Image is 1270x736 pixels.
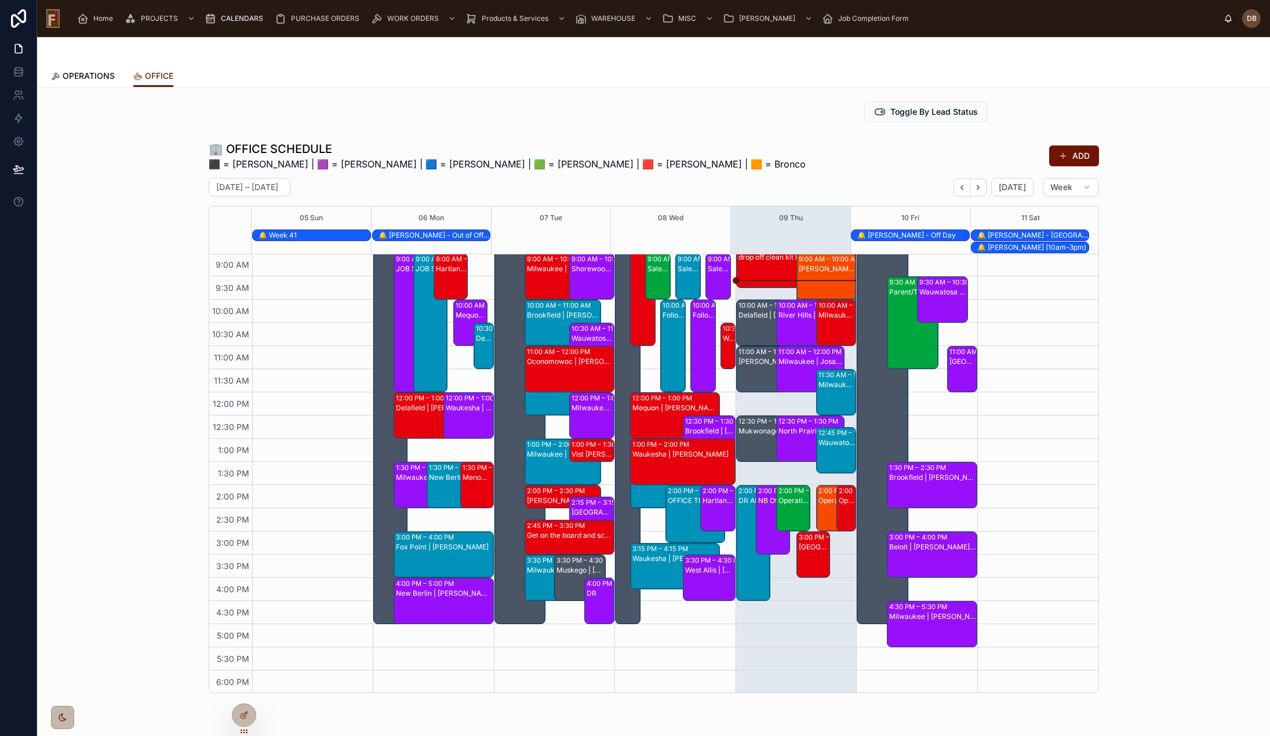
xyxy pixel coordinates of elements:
[778,311,843,320] div: River Hills | [PERSON_NAME]
[663,301,730,310] div: 10:00 AM – 12:00 PM
[818,370,885,380] div: 11:30 AM – 12:30 PM
[209,306,252,316] span: 10:00 AM
[51,65,115,89] a: OPERATIONS
[890,106,978,118] span: Toggle By Lead Status
[616,207,640,624] div: 8:00 AM – 5:00 PMNO MEASURES - IN FIELD
[525,439,601,484] div: 1:00 PM – 2:00 PMMilwaukee | [PERSON_NAME]
[527,301,594,310] div: 10:00 AM – 11:00 AM
[259,231,370,240] div: 🔔 Week 41
[527,347,593,356] div: 11:00 AM – 12:00 PM
[778,301,845,310] div: 10:00 AM – 11:00 AM
[685,427,734,436] div: Brookfield | [PERSON_NAME]
[632,450,734,459] div: Waukesha | [PERSON_NAME]
[758,496,789,505] div: NB Office Time
[901,206,919,229] div: 10 Fri
[482,14,548,23] span: Products & Services
[213,607,252,617] span: 4:30 PM
[525,520,614,554] div: 2:45 PM – 3:30 PMGet on the board and schedule a walk-through
[259,230,370,241] div: 🔔 Week 41
[977,243,1089,252] div: 🔔 [PERSON_NAME] (10am-3pm)
[737,416,804,461] div: 12:30 PM – 1:30 PMMukwonago | [PERSON_NAME]
[668,496,724,505] div: OFFICE TIME
[572,450,613,459] div: Vist [PERSON_NAME]’s job
[46,9,60,28] img: App logo
[476,334,493,343] div: Delafield | [PERSON_NAME]
[527,311,600,320] div: Brookfield | [PERSON_NAME]
[572,264,613,274] div: Shorewood | [PERSON_NAME]
[738,417,801,426] div: 12:30 PM – 1:30 PM
[527,556,588,565] div: 3:30 PM – 4:30 PM
[818,486,879,495] div: 2:00 PM – 3:00 PM
[799,533,860,542] div: 3:00 PM – 4:00 PM
[889,533,950,542] div: 3:00 PM – 4:00 PM
[632,403,718,413] div: Mequon | [PERSON_NAME]
[631,544,719,589] div: 3:15 PM – 4:15 PMWaukesha | [PERSON_NAME]
[818,311,855,320] div: Milwaukee | [PERSON_NAME] & [PERSON_NAME]
[396,542,493,552] div: Fox Point | [PERSON_NAME]
[1021,206,1040,229] div: 11 Sat
[527,531,614,540] div: Get on the board and schedule a walk-through
[525,555,575,600] div: 3:30 PM – 4:30 PMMilwaukee | [PERSON_NAME]
[646,254,670,299] div: 9:00 AM – 10:00 AMSales Meeting
[737,347,804,392] div: 11:00 AM – 12:00 PM[PERSON_NAME] visit - [STREET_ADDRESS]
[525,370,601,415] div: 11:30 AM – 12:30 PMMilwaukee | [PERSON_NAME]
[703,496,734,505] div: Hartland | [PERSON_NAME]
[857,230,969,241] div: 🔔 Marcus - Off Day
[1050,182,1072,192] span: Week
[658,206,683,229] button: 08 Wed
[215,468,252,478] span: 1:30 PM
[887,532,977,577] div: 3:00 PM – 4:00 PMBeloit | [PERSON_NAME] & Houston's Steak Joint
[271,8,367,29] a: PURCHASE ORDERS
[394,532,493,577] div: 3:00 PM – 4:00 PMFox Point | [PERSON_NAME]
[1049,145,1099,166] button: ADD
[427,462,483,508] div: 1:30 PM – 2:30 PMNew Berlin | [PERSON_NAME]
[211,376,252,385] span: 11:30 AM
[668,486,727,495] div: 2:00 PM – 3:15 PM
[778,347,845,356] div: 11:00 AM – 12:00 PM
[778,357,843,366] div: Milwaukee | Josa On The River
[838,14,909,23] span: Job Completion Form
[799,542,829,552] div: [GEOGRAPHIC_DATA] | [PERSON_NAME]
[387,14,439,23] span: WORK ORDERS
[527,357,614,366] div: Oconomowoc | [PERSON_NAME]
[213,283,252,293] span: 9:30 AM
[572,254,636,264] div: 9:00 AM – 10:00 AM
[572,508,613,517] div: [GEOGRAPHIC_DATA] | [GEOGRAPHIC_DATA]
[719,8,818,29] a: [PERSON_NAME]
[970,178,987,196] button: Next
[209,157,806,171] span: ⬛ = [PERSON_NAME] | 🟪 = [PERSON_NAME] | 🟦 = [PERSON_NAME] | 🟩 = [PERSON_NAME] | 🟥 = [PERSON_NAME]...
[632,554,718,563] div: Waukesha | [PERSON_NAME]
[211,352,252,362] span: 11:00 AM
[817,370,856,415] div: 11:30 AM – 12:30 PMMilwaukee | [PERSON_NAME]
[456,301,522,310] div: 10:00 AM – 11:00 AM
[213,538,252,548] span: 3:00 PM
[556,556,617,565] div: 3:30 PM – 4:30 PM
[416,254,480,264] div: 9:00 AM – 12:00 PM
[777,486,810,531] div: 2:00 PM – 3:00 PMOperations Mtg
[778,486,839,495] div: 2:00 PM – 3:00 PM
[723,324,789,333] div: 10:30 AM – 11:30 AM
[414,254,447,392] div: 9:00 AM – 12:00 PMJOB SITE VISITS
[572,403,613,413] div: Milwaukee | [PERSON_NAME] Reality Inc
[1043,178,1098,196] button: Week
[887,462,977,508] div: 1:30 PM – 2:30 PMBrookfield | [PERSON_NAME]
[396,579,457,588] div: 4:00 PM – 5:00 PM
[379,231,490,240] div: 🔔 [PERSON_NAME] - Out of Office
[954,178,970,196] button: Back
[374,207,407,624] div: 8:00 AM – 5:00 PMNO MEASURES - IN FIELD
[738,496,769,505] div: DR APPT
[525,300,601,345] div: 10:00 AM – 11:00 AMBrookfield | [PERSON_NAME]
[779,206,803,229] div: 09 Thu
[214,631,252,640] span: 5:00 PM
[889,473,976,482] div: Brookfield | [PERSON_NAME]
[708,264,730,274] div: Sales Mtg
[429,473,482,482] div: New Berlin | [PERSON_NAME]
[476,324,543,333] div: 10:30 AM – 11:30 AM
[631,462,689,508] div: 1:30 PM – 2:30 PM[GEOGRAPHIC_DATA] | [PERSON_NAME]
[396,533,457,542] div: 3:00 PM – 4:00 PM
[738,347,805,356] div: 11:00 AM – 12:00 PM
[462,8,572,29] a: Products & Services
[396,393,458,403] div: 12:00 PM – 1:00 PM
[121,8,201,29] a: PROJECTS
